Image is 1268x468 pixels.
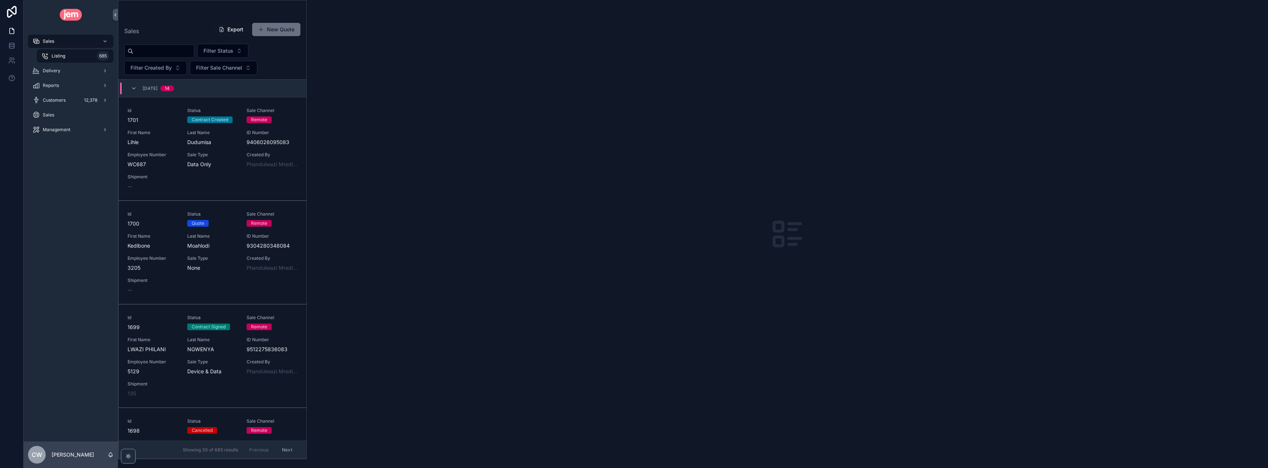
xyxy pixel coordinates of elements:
button: Next [277,444,297,455]
a: Sales [28,35,114,48]
span: Sale Type [187,152,238,158]
span: Lihle [128,139,178,146]
span: First Name [128,440,178,446]
div: Contract Signed [192,324,226,330]
span: Created By [247,152,297,158]
div: Remote [251,220,267,227]
span: Delivery [43,68,60,74]
span: LWAZI PHILANI [128,346,178,353]
p: [PERSON_NAME] [52,451,94,458]
a: Customers12,378 [28,94,114,107]
button: Export [213,23,249,36]
a: Management [28,123,114,136]
span: 1700 [128,220,178,227]
span: Customers [43,97,66,103]
span: Sale Channel [247,108,297,113]
span: Moahlodi [187,242,238,249]
a: Phandulwazi Mredlana [247,368,297,375]
span: 1699 [128,324,178,331]
span: Status [187,418,238,424]
span: Listing [52,53,65,59]
span: Employee Number [128,152,178,158]
span: Sales [124,27,139,35]
a: Phandulwazi Mredlana [247,161,297,168]
span: Id [128,418,178,424]
div: scrollable content [24,29,118,146]
span: Shipment [128,174,178,180]
span: First Name [128,337,178,343]
a: Listing685 [37,49,114,63]
span: Filter Status [203,47,233,55]
span: Id [128,108,178,113]
span: ID Number [247,337,297,343]
span: Dudumisa [187,139,238,146]
span: Data Only [187,161,238,168]
div: Contract Created [192,116,228,123]
span: 3205 [128,264,178,272]
span: Kedibone [128,242,178,249]
span: ID Number [247,440,297,446]
span: Last Name [187,233,238,239]
a: Sales [28,108,114,122]
span: ID Number [247,233,297,239]
a: Id1699StatusContract SignedSale ChannelRemoteFirst NameLWAZI PHILANILast NameNGWENYAID Number9512... [119,304,306,408]
span: -- [128,183,132,190]
span: Id [128,315,178,321]
span: Sale Channel [247,211,297,217]
span: NGWENYA [187,346,238,353]
div: Cancelled [192,427,213,434]
span: Filter Sale Channel [196,64,242,71]
span: 9304280348084 [247,242,297,249]
span: Sale Type [187,359,238,365]
a: Delivery [28,64,114,77]
a: Id1701StatusContract CreatedSale ChannelRemoteFirst NameLihleLast NameDudumisaID Number9406026095... [119,97,306,201]
a: 135 [128,390,136,397]
span: 1701 [128,116,178,124]
span: Device & Data [187,368,238,375]
a: Id1700StatusQuoteSale ChannelRemoteFirst NameKediboneLast NameMoahlodiID Number9304280348084Emplo... [119,201,306,304]
span: Sales [43,112,54,118]
span: Created By [247,255,297,261]
img: App logo [60,9,82,21]
div: 685 [97,52,109,60]
span: Id [128,211,178,217]
a: Phandulwazi Mredlana [247,264,297,272]
div: Quote [192,220,204,227]
button: Select Button [197,44,248,58]
span: Showing 30 of 685 results [183,447,238,453]
span: Filter Created By [130,64,172,71]
div: Remote [251,324,267,330]
button: Select Button [190,61,257,75]
span: Created By [247,359,297,365]
span: Employee Number [128,255,178,261]
span: Status [187,315,238,321]
span: Shipment [128,277,178,283]
span: [DATE] [143,85,157,91]
span: 5129 [128,368,178,375]
span: Employee Number [128,359,178,365]
span: WC687 [128,161,178,168]
span: Sale Type [187,255,238,261]
span: None [187,264,238,272]
span: 1698 [128,427,178,434]
div: 12,378 [82,96,100,105]
span: 9512275836083 [247,346,297,353]
span: Status [187,211,238,217]
span: CW [32,450,42,459]
button: New Quote [252,23,300,36]
span: First Name [128,233,178,239]
span: Shipment [128,381,178,387]
span: Sales [43,38,54,44]
span: Sale Channel [247,418,297,424]
a: Reports [28,79,114,92]
div: 14 [165,85,170,91]
span: Reports [43,83,59,88]
span: Last Name [187,337,238,343]
span: Last Name [187,130,238,136]
div: Remote [251,116,267,123]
